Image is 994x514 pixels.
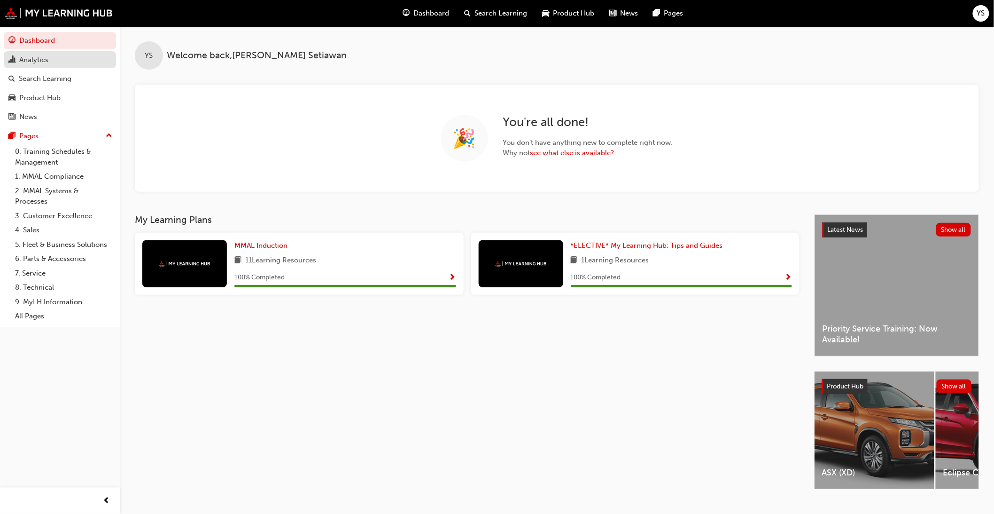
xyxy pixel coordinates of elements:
[785,274,792,282] span: Show Progress
[234,240,291,251] a: MMAL Induction
[827,382,864,390] span: Product Hub
[503,148,673,158] span: Why not
[530,149,614,157] a: see what else is available?
[602,4,645,23] a: news-iconNews
[19,131,39,142] div: Pages
[135,214,800,225] h3: My Learning Plans
[474,8,527,19] span: Search Learning
[822,467,927,478] span: ASX (XD)
[571,272,621,283] span: 100 % Completed
[664,8,683,19] span: Pages
[582,255,649,267] span: 1 Learning Resources
[167,50,347,61] span: Welcome back , [PERSON_NAME] Setiawan
[571,255,578,267] span: book-icon
[11,295,116,309] a: 9. MyLH Information
[828,226,863,234] span: Latest News
[464,8,471,19] span: search-icon
[11,266,116,281] a: 7. Service
[234,255,241,267] span: book-icon
[973,5,989,22] button: YS
[535,4,602,23] a: car-iconProduct Hub
[8,56,16,64] span: chart-icon
[785,272,792,284] button: Show Progress
[495,261,547,267] img: mmal
[395,4,457,23] a: guage-iconDashboard
[8,132,16,141] span: pages-icon
[103,495,110,507] span: prev-icon
[4,30,116,127] button: DashboardAnalyticsSearch LearningProduct HubNews
[453,133,476,144] span: 🎉
[159,261,210,267] img: mmal
[815,214,979,356] a: Latest NewsShow allPriority Service Training: Now Available!
[457,4,535,23] a: search-iconSearch Learning
[106,130,112,142] span: up-icon
[653,8,660,19] span: pages-icon
[11,223,116,237] a: 4. Sales
[245,255,316,267] span: 11 Learning Resources
[4,70,116,87] a: Search Learning
[571,240,727,251] a: *ELECTIVE* My Learning Hub: Tips and Guides
[19,111,37,122] div: News
[553,8,594,19] span: Product Hub
[413,8,449,19] span: Dashboard
[4,32,116,49] a: Dashboard
[19,55,48,65] div: Analytics
[11,252,116,266] a: 6. Parts & Accessories
[449,274,456,282] span: Show Progress
[11,280,116,295] a: 8. Technical
[8,37,16,45] span: guage-icon
[145,50,153,61] span: YS
[11,169,116,184] a: 1. MMAL Compliance
[403,8,410,19] span: guage-icon
[620,8,638,19] span: News
[11,184,116,209] a: 2. MMAL Systems & Processes
[8,113,16,121] span: news-icon
[822,379,971,394] a: Product HubShow all
[11,237,116,252] a: 5. Fleet & Business Solutions
[449,272,456,284] button: Show Progress
[645,4,691,23] a: pages-iconPages
[937,380,972,393] button: Show all
[815,372,934,489] a: ASX (XD)
[234,241,287,250] span: MMAL Induction
[4,108,116,126] a: News
[4,127,116,145] button: Pages
[5,7,113,19] img: mmal
[542,8,549,19] span: car-icon
[571,241,723,250] span: *ELECTIVE* My Learning Hub: Tips and Guides
[234,272,285,283] span: 100 % Completed
[823,222,971,237] a: Latest NewsShow all
[609,8,616,19] span: news-icon
[19,93,61,103] div: Product Hub
[11,144,116,169] a: 0. Training Schedules & Management
[8,94,16,103] span: car-icon
[11,309,116,324] a: All Pages
[977,8,985,19] span: YS
[503,137,673,148] span: You don ' t have anything new to complete right now.
[11,209,116,223] a: 3. Customer Excellence
[503,115,673,130] h2: You ' re all done!
[823,324,971,345] span: Priority Service Training: Now Available!
[8,75,15,83] span: search-icon
[4,89,116,107] a: Product Hub
[936,223,971,237] button: Show all
[19,73,71,84] div: Search Learning
[4,51,116,69] a: Analytics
